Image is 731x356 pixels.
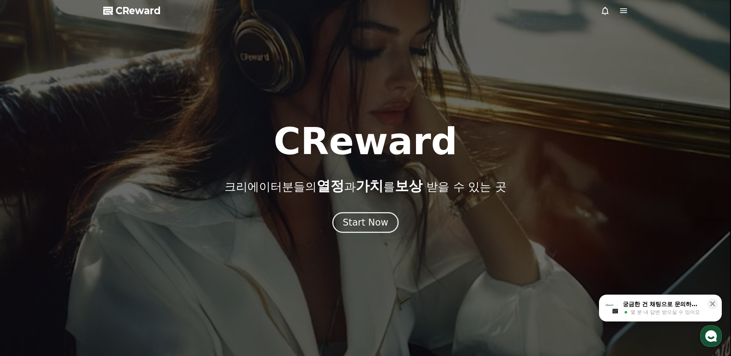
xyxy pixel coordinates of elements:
div: Start Now [343,216,388,229]
span: 가치 [356,178,383,194]
a: CReward [103,5,161,17]
a: Start Now [332,220,399,227]
h1: CReward [274,123,457,160]
span: 열정 [317,178,344,194]
p: 크리에이터분들의 과 를 받을 수 있는 곳 [224,178,506,194]
span: CReward [116,5,161,17]
button: Start Now [332,212,399,233]
span: 보상 [395,178,422,194]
